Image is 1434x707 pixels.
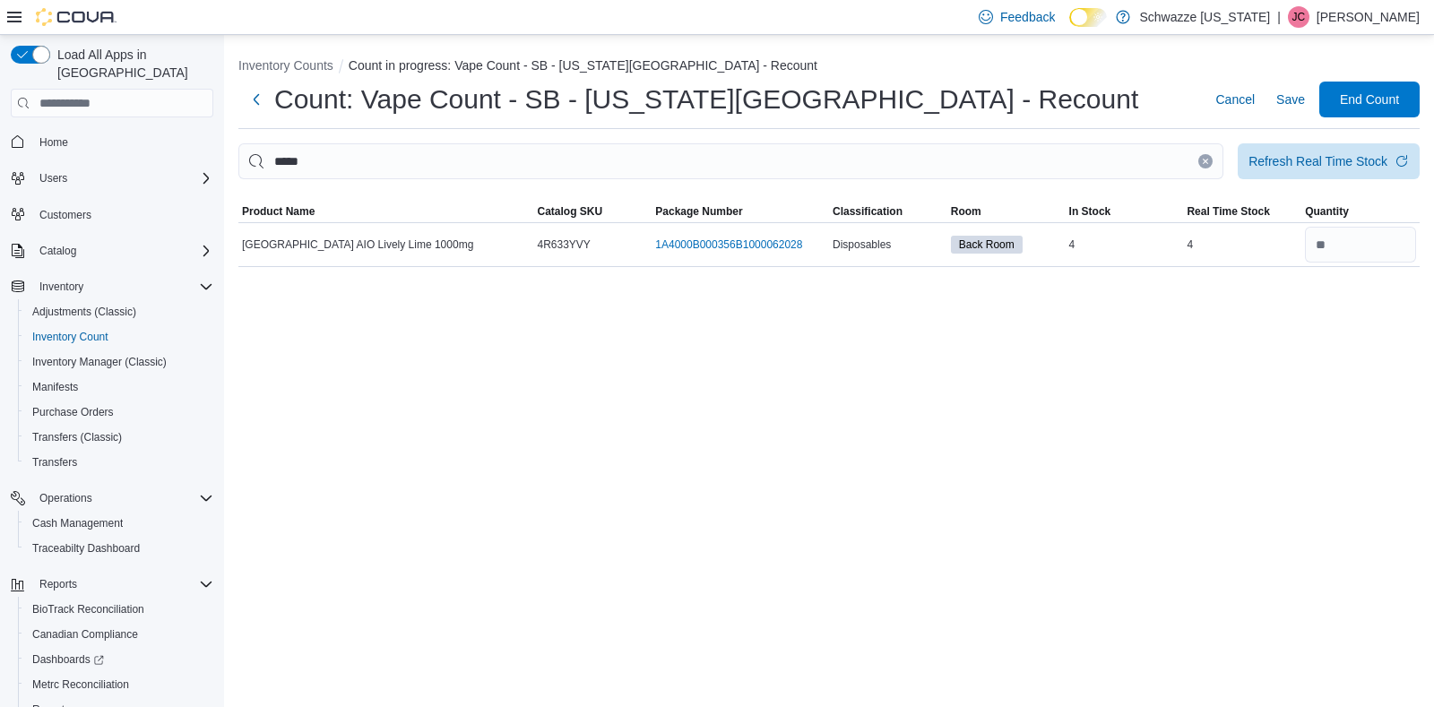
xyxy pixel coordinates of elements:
button: Operations [4,486,220,511]
span: Metrc Reconciliation [25,674,213,695]
span: Canadian Compliance [25,624,213,645]
a: BioTrack Reconciliation [25,599,151,620]
button: Real Time Stock [1183,201,1301,222]
span: Manifests [32,380,78,394]
a: Metrc Reconciliation [25,674,136,695]
span: BioTrack Reconciliation [32,602,144,616]
button: Home [4,128,220,154]
a: Dashboards [25,649,111,670]
div: Justin Cleer [1288,6,1309,28]
span: Inventory [39,280,83,294]
span: Dashboards [32,652,104,667]
button: Transfers (Classic) [18,425,220,450]
button: Reports [4,572,220,597]
a: Cash Management [25,513,130,534]
button: Cancel [1208,82,1262,117]
button: Reports [32,573,84,595]
button: Save [1269,82,1312,117]
button: Inventory [32,276,91,297]
a: Adjustments (Classic) [25,301,143,323]
span: Catalog [39,244,76,258]
button: Inventory [4,274,220,299]
span: Users [32,168,213,189]
span: Inventory Manager (Classic) [25,351,213,373]
a: Inventory Count [25,326,116,348]
button: Refresh Real Time Stock [1238,143,1420,179]
span: Traceabilty Dashboard [32,541,140,556]
span: Transfers (Classic) [32,430,122,444]
a: Dashboards [18,647,220,672]
span: Reports [32,573,213,595]
button: Transfers [18,450,220,475]
a: Transfers (Classic) [25,427,129,448]
button: Manifests [18,375,220,400]
span: End Count [1340,91,1399,108]
a: Canadian Compliance [25,624,145,645]
a: Transfers [25,452,84,473]
span: Manifests [25,376,213,398]
nav: An example of EuiBreadcrumbs [238,56,1420,78]
button: Adjustments (Classic) [18,299,220,324]
a: Customers [32,204,99,226]
button: Customers [4,202,220,228]
span: Adjustments (Classic) [32,305,136,319]
span: Package Number [655,204,742,219]
button: Count in progress: Vape Count - SB - [US_STATE][GEOGRAPHIC_DATA] - Recount [349,58,817,73]
button: Product Name [238,201,534,222]
span: Customers [32,203,213,226]
p: [PERSON_NAME] [1317,6,1420,28]
span: Catalog SKU [538,204,603,219]
span: Transfers (Classic) [25,427,213,448]
input: Dark Mode [1069,8,1107,27]
span: Back Room [959,237,1015,253]
span: Inventory Count [32,330,108,344]
span: Dark Mode [1069,27,1070,28]
span: Cash Management [32,516,123,530]
span: Home [39,135,68,150]
span: Purchase Orders [32,405,114,419]
span: Disposables [833,237,891,252]
button: Canadian Compliance [18,622,220,647]
span: Feedback [1000,8,1055,26]
input: This is a search bar. After typing your query, hit enter to filter the results lower in the page. [238,143,1223,179]
button: BioTrack Reconciliation [18,597,220,622]
h1: Count: Vape Count - SB - [US_STATE][GEOGRAPHIC_DATA] - Recount [274,82,1138,117]
span: Transfers [32,455,77,470]
a: Traceabilty Dashboard [25,538,147,559]
a: Purchase Orders [25,401,121,423]
span: Operations [32,487,213,509]
button: Catalog [4,238,220,263]
p: | [1277,6,1281,28]
span: Cash Management [25,513,213,534]
span: Cancel [1215,91,1255,108]
button: Purchase Orders [18,400,220,425]
span: Inventory [32,276,213,297]
a: 1A4000B000356B1000062028 [655,237,802,252]
div: Refresh Real Time Stock [1248,152,1387,170]
span: Metrc Reconciliation [32,677,129,692]
button: Quantity [1301,201,1420,222]
a: Manifests [25,376,85,398]
button: Catalog SKU [534,201,652,222]
a: Inventory Manager (Classic) [25,351,174,373]
span: [GEOGRAPHIC_DATA] AIO Lively Lime 1000mg [242,237,473,252]
span: Purchase Orders [25,401,213,423]
span: Operations [39,491,92,505]
span: Reports [39,577,77,591]
img: Cova [36,8,117,26]
span: Catalog [32,240,213,262]
button: Metrc Reconciliation [18,672,220,697]
button: Package Number [652,201,829,222]
span: Quantity [1305,204,1349,219]
span: Dashboards [25,649,213,670]
button: Users [32,168,74,189]
button: Operations [32,487,99,509]
button: Next [238,82,274,117]
span: Traceabilty Dashboard [25,538,213,559]
span: Product Name [242,204,315,219]
button: Classification [829,201,947,222]
span: 4R633YVY [538,237,591,252]
span: Home [32,130,213,152]
span: Room [951,204,981,219]
span: Save [1276,91,1305,108]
